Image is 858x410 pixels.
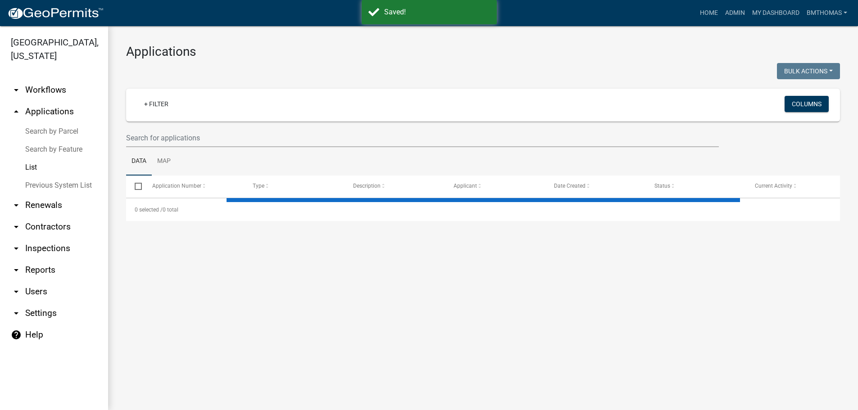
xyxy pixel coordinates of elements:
a: bmthomas [803,5,851,22]
a: Home [696,5,722,22]
div: 0 total [126,198,840,221]
span: Current Activity [755,183,792,189]
i: arrow_drop_down [11,200,22,211]
h3: Applications [126,44,840,59]
datatable-header-cell: Select [126,176,143,197]
button: Bulk Actions [777,63,840,79]
datatable-header-cell: Current Activity [746,176,847,197]
i: arrow_drop_down [11,286,22,297]
i: arrow_drop_down [11,265,22,275]
i: arrow_drop_down [11,308,22,319]
span: Applicant [454,183,477,189]
span: Date Created [554,183,586,189]
a: My Dashboard [749,5,803,22]
datatable-header-cell: Type [244,176,344,197]
a: Data [126,147,152,176]
a: + Filter [137,96,176,112]
span: Application Number [152,183,201,189]
a: Map [152,147,176,176]
i: arrow_drop_up [11,106,22,117]
span: Status [654,183,670,189]
i: arrow_drop_down [11,243,22,254]
a: Admin [722,5,749,22]
span: Description [353,183,381,189]
datatable-header-cell: Applicant [445,176,545,197]
input: Search for applications [126,129,719,147]
span: Type [253,183,264,189]
datatable-header-cell: Application Number [143,176,244,197]
datatable-header-cell: Description [345,176,445,197]
i: arrow_drop_down [11,85,22,95]
div: Saved! [384,7,490,18]
i: help [11,329,22,340]
datatable-header-cell: Date Created [545,176,646,197]
datatable-header-cell: Status [646,176,746,197]
span: 0 selected / [135,207,163,213]
i: arrow_drop_down [11,221,22,232]
button: Columns [785,96,829,112]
